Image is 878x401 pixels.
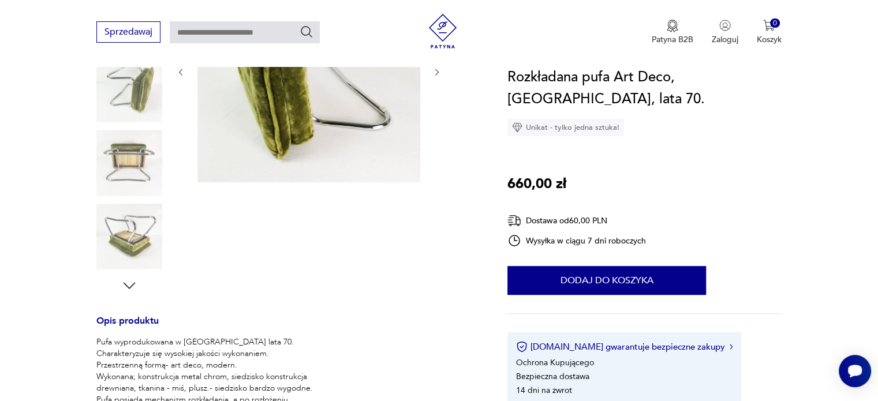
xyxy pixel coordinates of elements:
[507,119,624,136] div: Unikat - tylko jedna sztuka!
[770,18,780,28] div: 0
[652,20,693,45] a: Ikona medaluPatyna B2B
[757,34,782,45] p: Koszyk
[712,20,738,45] button: Zaloguj
[652,20,693,45] button: Patyna B2B
[516,385,572,396] li: 14 dni na zwrot
[96,317,480,336] h3: Opis produktu
[507,213,646,228] div: Dostawa od 60,00 PLN
[667,20,678,32] img: Ikona medalu
[96,57,162,122] img: Zdjęcie produktu Rozkładana pufa Art Deco, Niemcy, lata 70.
[516,341,528,353] img: Ikona certyfikatu
[507,213,521,228] img: Ikona dostawy
[516,371,589,382] li: Bezpieczna dostawa
[512,122,522,133] img: Ikona diamentu
[507,173,566,195] p: 660,00 zł
[96,130,162,196] img: Zdjęcie produktu Rozkładana pufa Art Deco, Niemcy, lata 70.
[96,29,160,37] a: Sprzedawaj
[516,341,733,353] button: [DOMAIN_NAME] gwarantuje bezpieczne zakupy
[516,357,594,368] li: Ochrona Kupującego
[507,266,706,295] button: Dodaj do koszyka
[652,34,693,45] p: Patyna B2B
[719,20,731,31] img: Ikonka użytkownika
[712,34,738,45] p: Zaloguj
[730,344,733,350] img: Ikona strzałki w prawo
[507,66,782,110] h1: Rozkładana pufa Art Deco, [GEOGRAPHIC_DATA], lata 70.
[425,14,460,48] img: Patyna - sklep z meblami i dekoracjami vintage
[507,234,646,248] div: Wysyłka w ciągu 7 dni roboczych
[839,355,871,387] iframe: Smartsupp widget button
[96,204,162,269] img: Zdjęcie produktu Rozkładana pufa Art Deco, Niemcy, lata 70.
[757,20,782,45] button: 0Koszyk
[300,25,313,39] button: Szukaj
[96,21,160,43] button: Sprzedawaj
[763,20,775,31] img: Ikona koszyka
